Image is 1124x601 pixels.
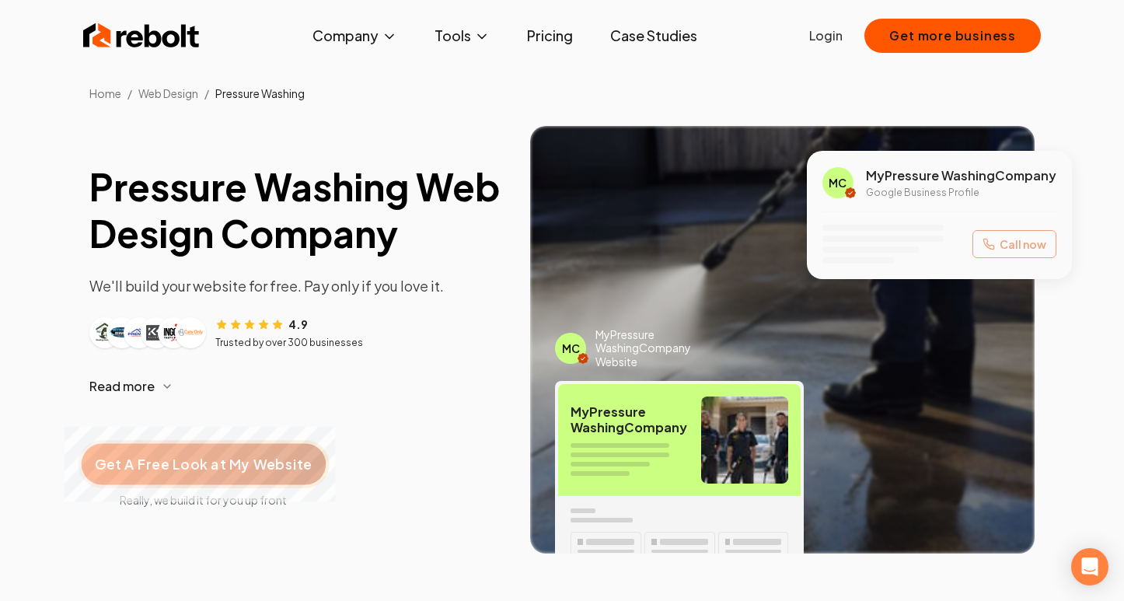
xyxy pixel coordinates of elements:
[89,163,505,257] h1: Pressure Washing Web Design Company
[93,320,117,345] img: Customer logo 1
[83,20,200,51] img: Rebolt Logo
[178,320,203,345] img: Customer logo 6
[562,341,580,356] span: MC
[144,320,169,345] img: Customer logo 4
[701,397,788,484] img: Pressure Washing team
[215,337,363,349] p: Trusted by over 300 businesses
[78,440,329,488] button: Get A Free Look at My Website
[571,404,689,435] span: My Pressure Washing Company
[89,377,155,396] span: Read more
[161,320,186,345] img: Customer logo 5
[864,19,1041,53] button: Get more business
[530,126,1035,554] img: Image of completed Pressure Washing job
[89,368,505,405] button: Read more
[866,187,1056,199] p: Google Business Profile
[127,320,152,345] img: Customer logo 3
[89,275,505,297] p: We'll build your website for free. Pay only if you love it.
[89,492,318,508] span: Really, we build it for you up front
[829,175,846,190] span: MC
[65,86,1059,101] nav: Breadcrumb
[288,316,308,332] span: 4.9
[89,316,505,349] article: Customer reviews
[422,20,502,51] button: Tools
[215,316,308,332] div: Rating: 4.9 out of 5 stars
[300,20,410,51] button: Company
[595,328,721,369] span: My Pressure Washing Company Website
[809,26,843,45] a: Login
[89,418,318,508] a: Get A Free Look at My WebsiteReally, we build it for you up front
[215,86,305,100] span: Pressure Washing
[127,86,132,101] li: /
[204,86,209,101] li: /
[95,454,312,474] span: Get A Free Look at My Website
[110,320,134,345] img: Customer logo 2
[138,86,198,100] span: Web Design
[866,166,1056,185] span: My Pressure Washing Company
[89,86,121,100] a: Home
[598,20,710,51] a: Case Studies
[1071,548,1108,585] div: Open Intercom Messenger
[89,317,206,348] div: Customer logos
[515,20,585,51] a: Pricing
